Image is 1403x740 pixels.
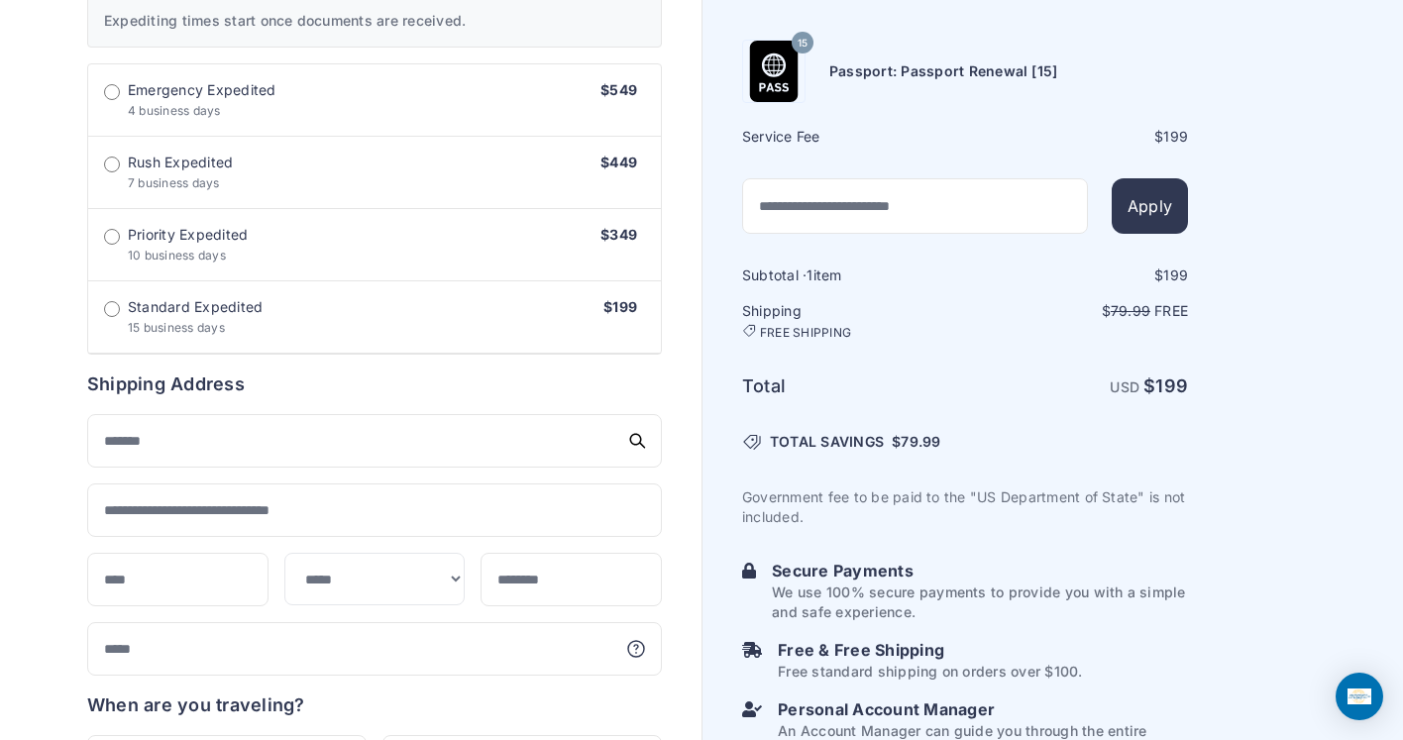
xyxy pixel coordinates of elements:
[742,127,963,147] h6: Service Fee
[128,248,226,263] span: 10 business days
[743,41,805,102] img: Product Name
[128,80,276,100] span: Emergency Expedited
[778,638,1082,662] h6: Free & Free Shipping
[1154,302,1188,319] span: Free
[967,127,1188,147] div: $
[760,325,851,341] span: FREE SHIPPING
[798,30,808,55] span: 15
[742,487,1188,527] p: Government fee to be paid to the "US Department of State" is not included.
[128,320,225,335] span: 15 business days
[772,559,1188,582] h6: Secure Payments
[1163,128,1188,145] span: 199
[1112,178,1188,234] button: Apply
[128,103,221,118] span: 4 business days
[603,298,637,315] span: $199
[892,432,940,452] span: $
[128,225,248,245] span: Priority Expedited
[128,153,233,172] span: Rush Expedited
[829,61,1057,81] h6: Passport: Passport Renewal [15]
[1111,302,1150,319] span: 79.99
[742,372,963,400] h6: Total
[778,697,1188,721] h6: Personal Account Manager
[128,175,220,190] span: 7 business days
[600,226,637,243] span: $349
[770,432,884,452] span: TOTAL SAVINGS
[600,81,637,98] span: $549
[807,266,812,283] span: 1
[967,265,1188,285] div: $
[626,639,646,659] svg: More information
[128,297,263,317] span: Standard Expedited
[1143,375,1188,396] strong: $
[901,433,940,450] span: 79.99
[772,582,1188,622] p: We use 100% secure payments to provide you with a simple and safe experience.
[600,154,637,170] span: $449
[742,301,963,341] h6: Shipping
[1163,266,1188,283] span: 199
[1155,375,1188,396] span: 199
[742,265,963,285] h6: Subtotal · item
[967,301,1188,321] p: $
[778,662,1082,682] p: Free standard shipping on orders over $100.
[1110,378,1139,395] span: USD
[87,370,662,398] h6: Shipping Address
[87,691,305,719] h6: When are you traveling?
[1336,673,1383,720] div: Open Intercom Messenger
